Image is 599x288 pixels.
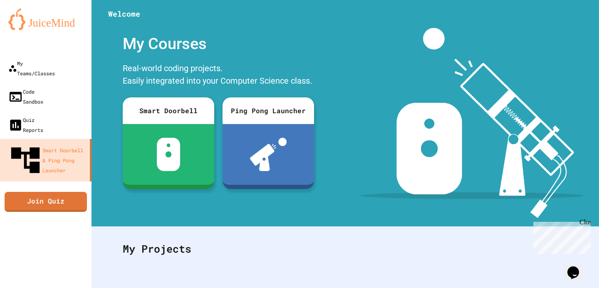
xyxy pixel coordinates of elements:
img: banner-image-my-projects.png [361,28,584,218]
div: Smart Doorbell [123,97,214,124]
img: ppl-with-ball.png [250,138,287,171]
iframe: chat widget [564,255,591,280]
div: Ping Pong Launcher [223,97,314,124]
div: My Projects [114,233,576,265]
div: Smart Doorbell & Ping Pong Launcher [8,143,87,177]
img: logo-orange.svg [8,8,83,30]
div: Real-world coding projects. Easily integrated into your Computer Science class. [119,60,318,91]
div: My Courses [119,28,318,60]
a: Join Quiz [5,192,87,212]
div: Quiz Reports [8,115,43,135]
iframe: chat widget [530,218,591,254]
img: sdb-white.svg [157,138,181,171]
div: Code Sandbox [8,87,43,107]
div: Chat with us now!Close [3,3,57,53]
div: My Teams/Classes [8,58,55,78]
